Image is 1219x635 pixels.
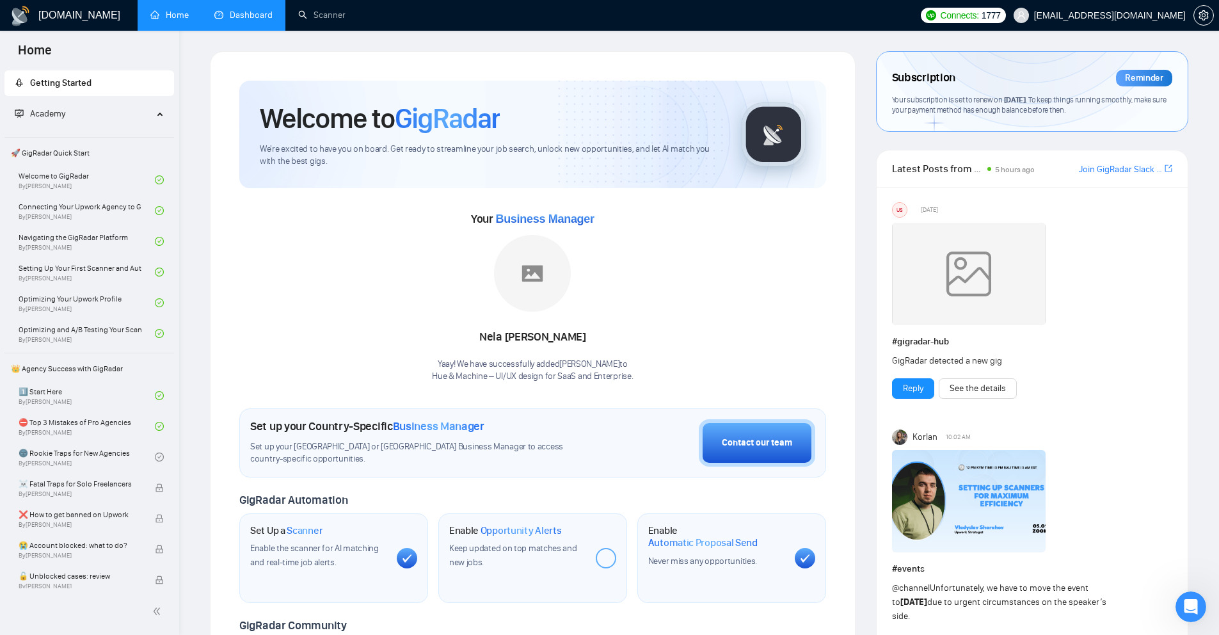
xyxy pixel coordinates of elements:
span: double-left [152,605,165,618]
span: lock [155,545,164,554]
span: We're excited to have you on board. Get ready to streamline your job search, unlock new opportuni... [260,143,721,168]
span: export [1165,163,1172,173]
span: Automatic Proposal Send [648,536,758,549]
div: Reminder [1116,70,1172,86]
span: Never miss any opportunities. [648,556,757,567]
span: Korlan [912,430,937,444]
span: 🔓 Unblocked cases: review [19,570,141,583]
img: weqQh+iSagEgQAAAABJRU5ErkJggg== [892,223,1046,325]
span: 😭 Account blocked: what to do? [19,539,141,552]
iframe: Intercom live chat [1175,591,1206,622]
span: Business Manager [393,419,484,433]
a: Optimizing and A/B Testing Your Scanner for Better ResultsBy[PERSON_NAME] [19,319,155,348]
span: check-circle [155,237,164,246]
span: 5 hours ago [995,165,1035,174]
span: check-circle [155,391,164,400]
button: Contact our team [699,419,815,467]
span: check-circle [155,268,164,277]
span: 10:02 AM [946,431,971,443]
span: [DATE] [921,204,938,216]
button: Reply [892,378,934,399]
img: placeholder.png [494,235,571,312]
li: Getting Started [4,70,174,96]
span: check-circle [155,453,164,462]
p: Hue & Machine – UI/UX design for SaaS and Enterprise . [432,371,633,383]
div: Contact our team [722,436,792,450]
button: See the details [939,378,1017,399]
span: ☠️ Fatal Traps for Solo Freelancers [19,478,141,490]
button: setting [1193,5,1214,26]
a: homeHome [150,10,189,20]
span: GigRadar Community [239,618,347,632]
a: export [1165,163,1172,175]
a: Welcome to GigRadarBy[PERSON_NAME] [19,166,155,194]
span: By [PERSON_NAME] [19,583,141,590]
strong: [DATE] [900,597,927,607]
span: Subscription [892,67,955,89]
h1: Set Up a [250,524,323,537]
span: Scanner [287,524,323,537]
span: Connects: [940,8,978,22]
h1: Enable [449,524,562,537]
img: upwork-logo.png [926,10,936,20]
span: By [PERSON_NAME] [19,521,141,529]
span: check-circle [155,298,164,307]
img: gigradar-logo.png [742,102,806,166]
a: Connecting Your Upwork Agency to GigRadarBy[PERSON_NAME] [19,197,155,225]
div: US [893,203,907,217]
span: user [1017,11,1026,20]
h1: # events [892,562,1172,576]
h1: Enable [648,524,785,549]
span: Home [8,41,62,68]
a: ⛔ Top 3 Mistakes of Pro AgenciesBy[PERSON_NAME] [19,412,155,440]
span: By [PERSON_NAME] [19,490,141,498]
div: Yaay! We have successfully added [PERSON_NAME] to [432,358,633,383]
a: Join GigRadar Slack Community [1079,163,1162,177]
a: Optimizing Your Upwork ProfileBy[PERSON_NAME] [19,289,155,317]
span: lock [155,575,164,584]
a: See the details [950,382,1006,396]
a: searchScanner [298,10,346,20]
a: setting [1193,10,1214,20]
a: Navigating the GigRadar PlatformBy[PERSON_NAME] [19,227,155,255]
span: Getting Started [30,77,92,88]
span: Enable the scanner for AI matching and real-time job alerts. [250,543,379,568]
h1: Welcome to [260,101,500,136]
span: Opportunity Alerts [481,524,562,537]
span: rocket [15,78,24,87]
span: ❌ How to get banned on Upwork [19,508,141,521]
a: Setting Up Your First Scanner and Auto-BidderBy[PERSON_NAME] [19,258,155,286]
h1: Set up your Country-Specific [250,419,484,433]
span: Academy [15,108,65,119]
span: Keep updated on top matches and new jobs. [449,543,577,568]
a: Reply [903,382,923,396]
img: logo [10,6,31,26]
div: GigRadar detected a new gig [892,354,1117,368]
a: 1️⃣ Start HereBy[PERSON_NAME] [19,382,155,410]
span: Academy [30,108,65,119]
span: lock [155,514,164,523]
span: Set up your [GEOGRAPHIC_DATA] or [GEOGRAPHIC_DATA] Business Manager to access country-specific op... [250,441,589,465]
span: 👑 Agency Success with GigRadar [6,356,173,382]
span: Your subscription is set to renew on . To keep things running smoothly, make sure your payment me... [892,95,1167,115]
span: [DATE] [1004,95,1026,104]
span: 1777 [982,8,1001,22]
h1: # gigradar-hub [892,335,1172,349]
span: check-circle [155,422,164,431]
span: check-circle [155,175,164,184]
a: 🌚 Rookie Traps for New AgenciesBy[PERSON_NAME] [19,443,155,471]
img: Korlan [892,430,907,445]
span: @channel [892,583,930,593]
span: GigRadar [395,101,500,136]
span: Latest Posts from the GigRadar Community [892,161,984,177]
span: Your [471,212,594,226]
span: 🚀 GigRadar Quick Start [6,140,173,166]
span: GigRadar Automation [239,493,347,507]
span: check-circle [155,206,164,215]
span: setting [1194,10,1213,20]
span: fund-projection-screen [15,109,24,118]
span: Business Manager [495,213,594,225]
span: lock [155,483,164,492]
span: By [PERSON_NAME] [19,552,141,559]
div: Nela [PERSON_NAME] [432,326,633,348]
